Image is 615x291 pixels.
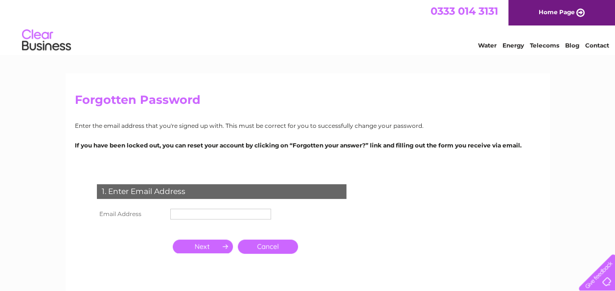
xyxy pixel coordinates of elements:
[75,121,541,130] p: Enter the email address that you're signed up with. This must be correct for you to successfully ...
[565,42,579,49] a: Blog
[97,184,346,199] div: 1. Enter Email Address
[75,141,541,150] p: If you have been locked out, you can reset your account by clicking on “Forgotten your answer?” l...
[431,5,498,17] a: 0333 014 3131
[478,42,497,49] a: Water
[94,206,168,222] th: Email Address
[502,42,524,49] a: Energy
[238,240,298,254] a: Cancel
[77,5,539,48] div: Clear Business is a trading name of Verastar Limited (registered in [GEOGRAPHIC_DATA] No. 3667643...
[75,93,541,112] h2: Forgotten Password
[585,42,609,49] a: Contact
[22,25,71,55] img: logo.png
[530,42,559,49] a: Telecoms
